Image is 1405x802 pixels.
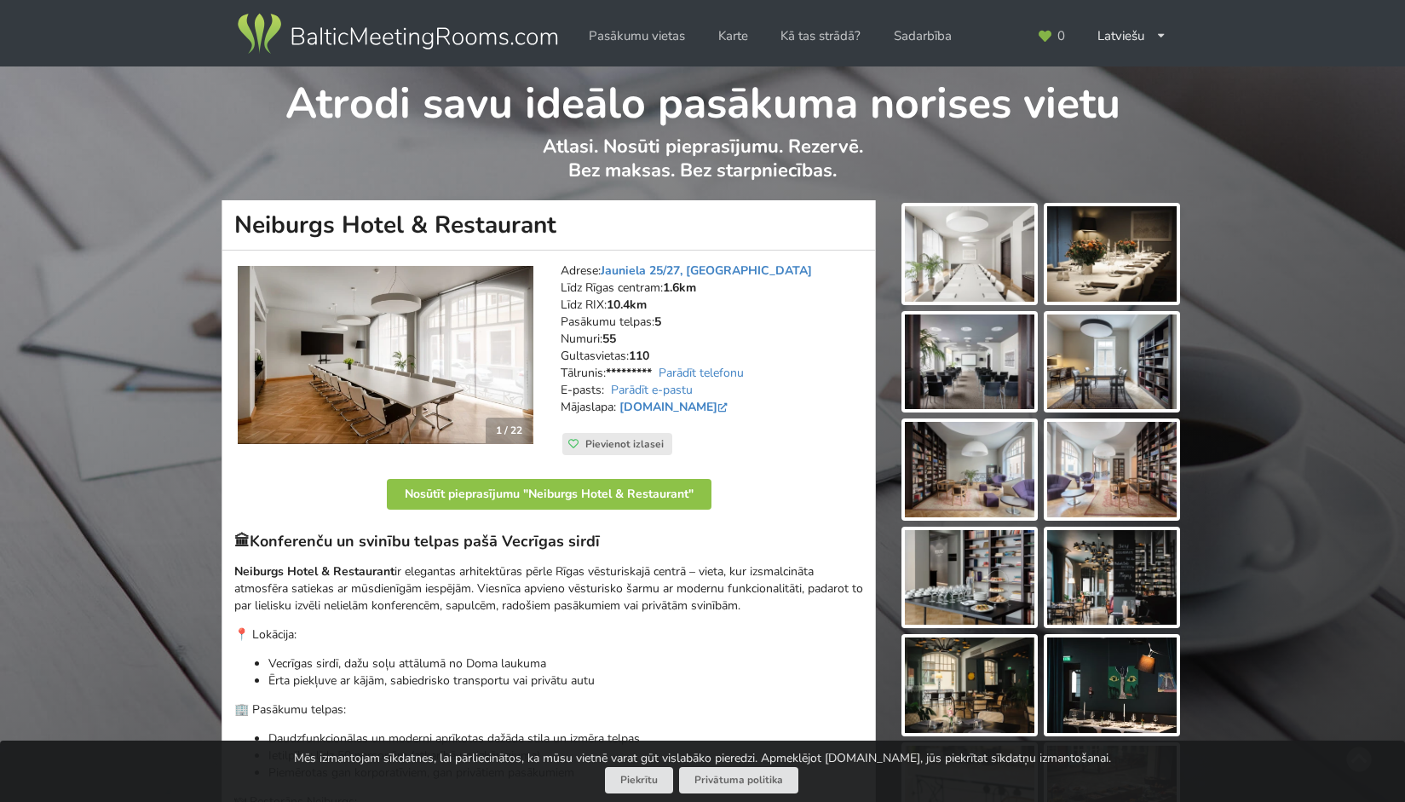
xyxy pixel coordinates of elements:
h1: Atrodi savu ideālo pasākuma norises vietu [222,66,1183,131]
img: Neiburgs Hotel & Restaurant | Rīga | Pasākumu vieta - galerijas bilde [1047,206,1177,302]
a: Karte [706,20,760,53]
img: Neiburgs Hotel & Restaurant | Rīga | Pasākumu vieta - galerijas bilde [1047,530,1177,626]
strong: 55 [602,331,616,347]
p: 📍 Lokācija: [234,626,863,643]
h1: Neiburgs Hotel & Restaurant [222,200,876,251]
p: ir elegantas arhitektūras pērle Rīgas vēsturiskajā centrā – vieta, kur izsmalcināta atmosfēra sat... [234,563,863,614]
span: Pievienot izlasei [585,437,664,451]
p: Atlasi. Nosūti pieprasījumu. Rezervē. Bez maksas. Bez starpniecības. [222,135,1183,200]
div: 1 / 22 [486,418,533,443]
a: Privātuma politika [679,767,798,793]
button: Piekrītu [605,767,673,793]
a: Viesnīca | Rīga | Neiburgs Hotel & Restaurant 1 / 22 [238,266,533,444]
img: Neiburgs Hotel & Restaurant | Rīga | Pasākumu vieta - galerijas bilde [905,314,1034,410]
strong: Neiburgs Hotel & Restaurant [234,563,394,580]
img: Viesnīca | Rīga | Neiburgs Hotel & Restaurant [238,266,533,444]
img: Neiburgs Hotel & Restaurant | Rīga | Pasākumu vieta - galerijas bilde [905,638,1034,733]
img: Neiburgs Hotel & Restaurant | Rīga | Pasākumu vieta - galerijas bilde [1047,314,1177,410]
a: Sadarbība [882,20,964,53]
p: Daudzfunkcionālas un moderni aprīkotas dažāda stila un izmēra telpas [268,730,863,747]
img: Neiburgs Hotel & Restaurant | Rīga | Pasākumu vieta - galerijas bilde [905,206,1034,302]
img: Neiburgs Hotel & Restaurant | Rīga | Pasākumu vieta - galerijas bilde [905,422,1034,517]
strong: 10.4km [607,297,647,313]
img: Neiburgs Hotel & Restaurant | Rīga | Pasākumu vieta - galerijas bilde [905,530,1034,626]
strong: 5 [654,314,661,330]
strong: Konferenču un svinību telpas pašā Vecrīgas sirdī [250,531,600,551]
a: Kā tas strādā? [769,20,872,53]
button: Nosūtīt pieprasījumu "Neiburgs Hotel & Restaurant" [387,479,711,510]
a: Parādīt e-pastu [611,382,693,398]
strong: 110 [629,348,649,364]
address: Adrese: Līdz Rīgas centram: Līdz RIX: Pasākumu telpas: Numuri: Gultasvietas: Tālrunis: E-pasts: M... [561,263,863,433]
img: Neiburgs Hotel & Restaurant | Rīga | Pasākumu vieta - galerijas bilde [1047,638,1177,733]
p: 🏢 Pasākumu telpas: [234,701,863,718]
div: Latviešu [1085,20,1178,53]
strong: 1.6km [663,280,696,296]
img: Baltic Meeting Rooms [234,10,561,58]
span: 0 [1057,30,1065,43]
a: Pasākumu vietas [577,20,697,53]
p: Ērta piekļuve ar kājām, sabiedrisko transportu vai privātu autu [268,672,863,689]
h3: 🏛 [234,532,863,551]
a: Parādīt telefonu [659,365,744,381]
a: [DOMAIN_NAME] [619,399,731,415]
a: Jauniela 25/27, [GEOGRAPHIC_DATA] [601,263,812,279]
p: Vecrīgas sirdī, dažu soļu attālumā no Doma laukuma [268,655,863,672]
img: Neiburgs Hotel & Restaurant | Rīga | Pasākumu vieta - galerijas bilde [1047,422,1177,517]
